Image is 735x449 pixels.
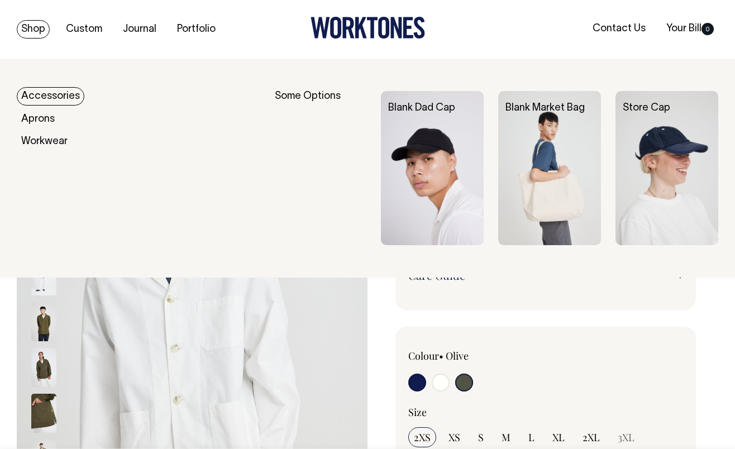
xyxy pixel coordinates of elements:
[448,431,460,444] span: XS
[552,431,565,444] span: XL
[577,427,605,447] input: 2XL
[588,20,650,38] a: Contact Us
[662,20,718,38] a: Your Bill0
[414,431,431,444] span: 2XS
[408,405,683,419] div: Size
[118,20,161,39] a: Journal
[173,20,220,39] a: Portfolio
[583,431,600,444] span: 2XL
[408,269,683,282] a: Care Guide
[388,103,455,113] a: Blank Dad Cap
[17,20,50,39] a: Shop
[439,349,443,362] span: •
[505,103,585,113] a: Blank Market Bag
[496,427,516,447] input: M
[547,427,570,447] input: XL
[523,427,540,447] input: L
[17,110,59,128] a: Aprons
[623,103,670,113] a: Store Cap
[31,394,56,433] img: olive
[275,91,366,245] div: Some Options
[17,87,84,106] a: Accessories
[472,427,489,447] input: S
[31,348,56,387] img: olive
[612,427,640,447] input: 3XL
[498,91,601,245] img: Blank Market Bag
[701,23,714,35] span: 0
[408,427,436,447] input: 2XS
[17,132,72,151] a: Workwear
[615,91,718,245] img: Store Cap
[31,302,56,341] img: olive
[478,431,484,444] span: S
[618,431,634,444] span: 3XL
[502,431,510,444] span: M
[528,431,534,444] span: L
[381,91,484,245] img: Blank Dad Cap
[443,427,466,447] input: XS
[446,349,469,362] label: Olive
[408,349,518,362] div: Colour
[61,20,107,39] a: Custom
